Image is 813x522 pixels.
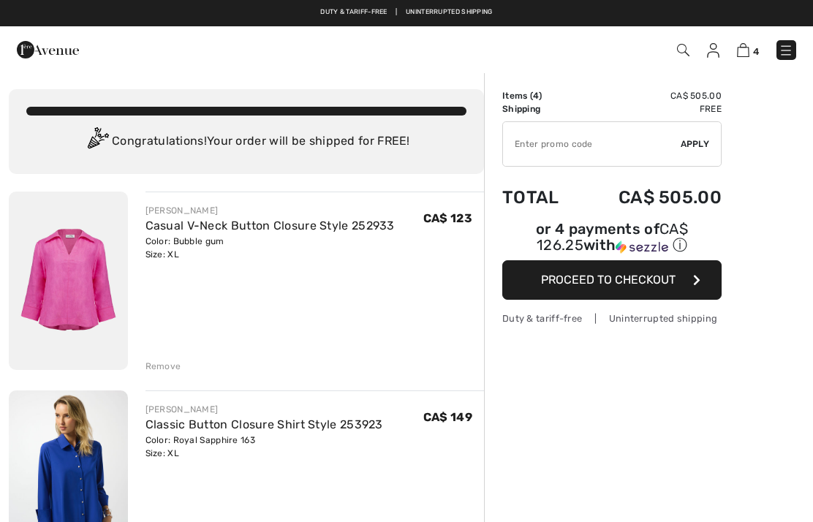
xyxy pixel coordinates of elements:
[17,42,79,56] a: 1ère Avenue
[26,127,466,156] div: Congratulations! Your order will be shipped for FREE!
[580,173,722,222] td: CA$ 505.00
[83,127,112,156] img: Congratulation2.svg
[423,410,472,424] span: CA$ 149
[737,43,749,57] img: Shopping Bag
[145,204,395,217] div: [PERSON_NAME]
[580,89,722,102] td: CA$ 505.00
[145,434,383,460] div: Color: Royal Sapphire 163 Size: XL
[533,91,539,101] span: 4
[502,102,580,116] td: Shipping
[9,192,128,370] img: Casual V-Neck Button Closure Style 252933
[779,43,793,58] img: Menu
[503,122,681,166] input: Promo code
[145,417,383,431] a: Classic Button Closure Shirt Style 253923
[737,41,759,58] a: 4
[677,44,689,56] img: Search
[616,241,668,254] img: Sezzle
[681,137,710,151] span: Apply
[580,102,722,116] td: Free
[145,360,181,373] div: Remove
[502,311,722,325] div: Duty & tariff-free | Uninterrupted shipping
[541,273,676,287] span: Proceed to Checkout
[537,220,688,254] span: CA$ 126.25
[502,173,580,222] td: Total
[145,403,383,416] div: [PERSON_NAME]
[502,260,722,300] button: Proceed to Checkout
[423,211,472,225] span: CA$ 123
[145,219,395,232] a: Casual V-Neck Button Closure Style 252933
[753,46,759,57] span: 4
[502,222,722,255] div: or 4 payments of with
[145,235,395,261] div: Color: Bubble gum Size: XL
[502,222,722,260] div: or 4 payments ofCA$ 126.25withSezzle Click to learn more about Sezzle
[502,89,580,102] td: Items ( )
[707,43,719,58] img: My Info
[17,35,79,64] img: 1ère Avenue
